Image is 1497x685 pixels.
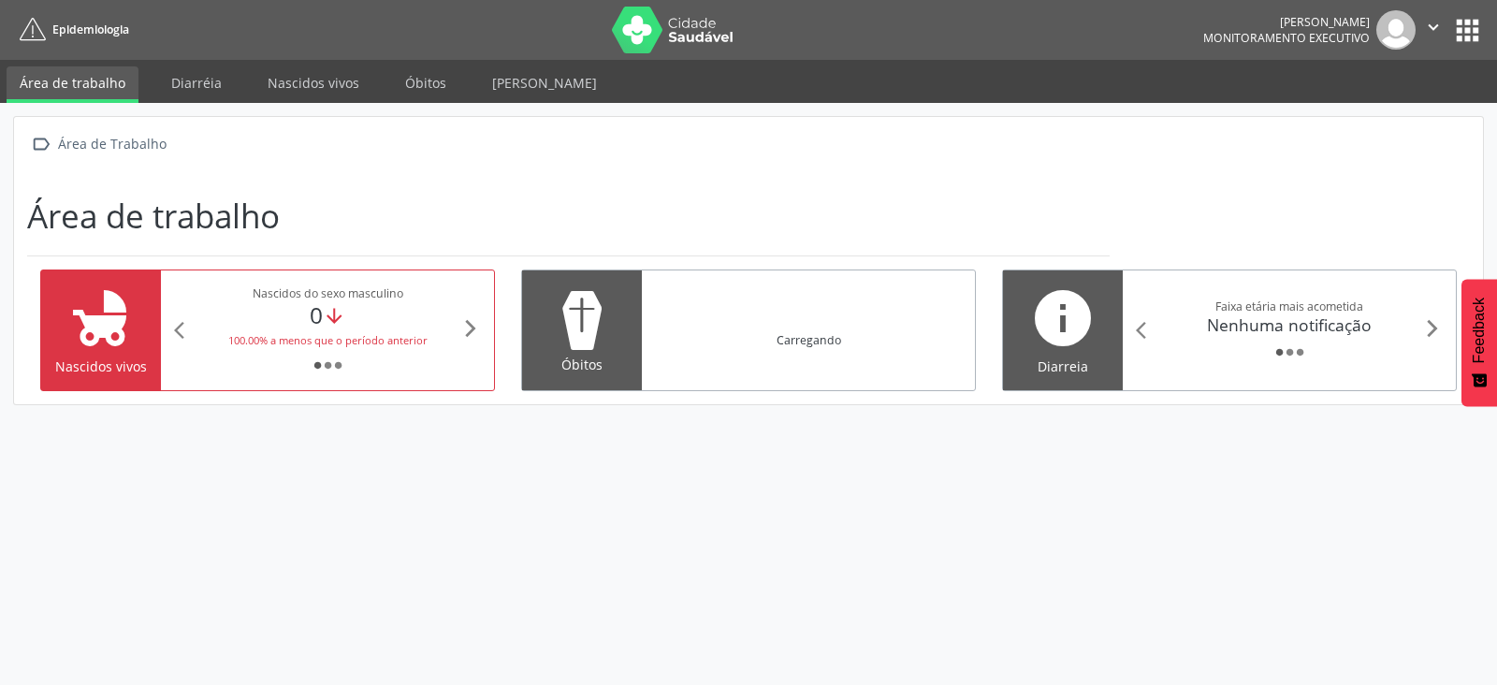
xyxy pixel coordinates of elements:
[1451,14,1484,47] button: apps
[54,130,169,157] div: Área de Trabalho
[777,332,841,348] div: Carregando
[1285,347,1295,357] i: fiber_manual_record
[67,284,135,352] i: child_friendly
[323,305,346,328] i: arrow_downward
[7,66,138,103] a: Área de trabalho
[333,360,343,371] i: fiber_manual_record
[1274,347,1285,357] i: fiber_manual_record
[392,66,459,99] a: Óbitos
[195,285,460,301] div: Nascidos do sexo masculino
[1203,30,1370,46] span: Monitoramento Executivo
[1376,10,1416,50] img: img
[27,130,169,157] a:  Área de Trabalho
[479,66,610,99] a: [PERSON_NAME]
[1295,347,1305,357] i: fiber_manual_record
[1423,17,1444,37] i: 
[1471,298,1488,363] span: Feedback
[460,318,481,339] i: arrow_forward_ios
[1203,14,1370,30] div: [PERSON_NAME]
[228,333,428,347] small: 100.00% a menos que o período anterior
[13,14,129,45] a: Epidemiologia
[1156,299,1422,314] div: Faixa etária mais acometida
[535,355,629,374] div: Óbitos
[52,22,129,37] span: Epidemiologia
[1016,357,1110,376] div: Diarreia
[174,320,195,341] i: arrow_back_ios
[1422,318,1443,339] i: arrow_forward_ios
[312,360,323,371] i: fiber_manual_record
[1029,284,1097,352] i: info
[195,301,460,328] div: 0
[323,360,333,371] i: fiber_manual_record
[27,197,280,236] h1: Área de trabalho
[254,66,372,99] a: Nascidos vivos
[1156,314,1422,335] div: Nenhuma notificação
[1136,320,1156,341] i: arrow_back_ios
[158,66,235,99] a: Diarréia
[27,130,54,157] i: 
[1416,10,1451,50] button: 
[54,357,148,376] div: Nascidos vivos
[1461,279,1497,406] button: Feedback - Mostrar pesquisa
